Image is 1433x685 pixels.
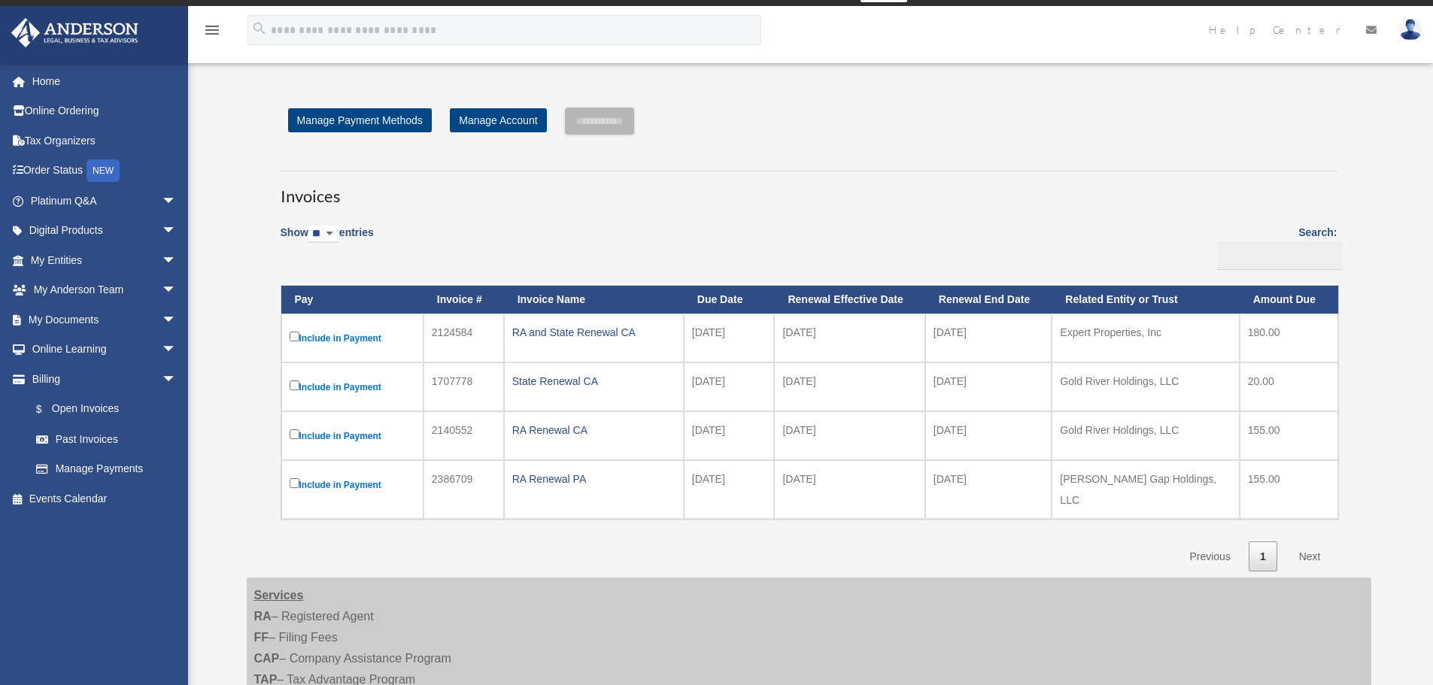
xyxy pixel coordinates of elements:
[1240,286,1338,314] th: Amount Due: activate to sort column ascending
[290,377,415,396] label: Include in Payment
[1217,241,1343,270] input: Search:
[281,286,424,314] th: Pay: activate to sort column descending
[11,305,199,335] a: My Documentsarrow_drop_down
[87,159,120,182] div: NEW
[424,286,504,314] th: Invoice #: activate to sort column ascending
[162,186,192,217] span: arrow_drop_down
[11,66,199,96] a: Home
[254,589,304,602] strong: Services
[1240,314,1338,362] td: 180.00
[774,314,924,362] td: [DATE]
[290,429,299,439] input: Include in Payment
[424,314,504,362] td: 2124584
[162,305,192,335] span: arrow_drop_down
[1249,541,1277,572] a: 1
[925,411,1052,460] td: [DATE]
[290,332,299,341] input: Include in Payment
[44,400,52,419] span: $
[281,171,1337,208] h3: Invoices
[11,364,192,394] a: Billingarrow_drop_down
[450,108,546,132] a: Manage Account
[925,286,1052,314] th: Renewal End Date: activate to sort column ascending
[512,420,676,441] div: RA Renewal CA
[162,335,192,365] span: arrow_drop_down
[512,468,676,490] div: RA Renewal PA
[1399,19,1422,41] img: User Pic
[162,275,192,306] span: arrow_drop_down
[11,335,199,365] a: Online Learningarrow_drop_down
[21,394,184,425] a: $Open Invoices
[254,652,280,665] strong: CAP
[290,380,299,390] input: Include in Payment
[162,216,192,247] span: arrow_drop_down
[424,362,504,411] td: 1707778
[11,96,199,126] a: Online Ordering
[11,156,199,186] a: Order StatusNEW
[925,460,1052,519] td: [DATE]
[504,286,684,314] th: Invoice Name: activate to sort column ascending
[281,223,374,258] label: Show entries
[1240,362,1338,411] td: 20.00
[11,483,199,514] a: Events Calendar
[774,460,924,519] td: [DATE]
[1052,460,1239,519] td: [PERSON_NAME] Gap Holdings, LLC
[254,631,269,644] strong: FF
[1052,286,1239,314] th: Related Entity or Trust: activate to sort column ascending
[684,362,775,411] td: [DATE]
[684,460,775,519] td: [DATE]
[11,126,199,156] a: Tax Organizers
[11,216,199,246] a: Digital Productsarrow_drop_down
[11,186,199,216] a: Platinum Q&Aarrow_drop_down
[290,475,415,494] label: Include in Payment
[774,362,924,411] td: [DATE]
[925,362,1052,411] td: [DATE]
[290,329,415,347] label: Include in Payment
[1240,411,1338,460] td: 155.00
[290,478,299,488] input: Include in Payment
[162,245,192,276] span: arrow_drop_down
[290,426,415,445] label: Include in Payment
[1052,362,1239,411] td: Gold River Holdings, LLC
[1178,541,1241,572] a: Previous
[254,610,272,623] strong: RA
[512,322,676,343] div: RA and State Renewal CA
[1288,541,1332,572] a: Next
[424,411,504,460] td: 2140552
[684,286,775,314] th: Due Date: activate to sort column ascending
[1052,314,1239,362] td: Expert Properties, Inc
[925,314,1052,362] td: [DATE]
[308,226,339,243] select: Showentries
[21,424,192,454] a: Past Invoices
[774,411,924,460] td: [DATE]
[1212,223,1337,270] label: Search:
[684,314,775,362] td: [DATE]
[7,18,143,47] img: Anderson Advisors Platinum Portal
[774,286,924,314] th: Renewal Effective Date: activate to sort column ascending
[288,108,432,132] a: Manage Payment Methods
[424,460,504,519] td: 2386709
[11,245,199,275] a: My Entitiesarrow_drop_down
[162,364,192,395] span: arrow_drop_down
[11,275,199,305] a: My Anderson Teamarrow_drop_down
[203,26,221,39] a: menu
[21,454,192,484] a: Manage Payments
[684,411,775,460] td: [DATE]
[251,20,268,37] i: search
[1240,460,1338,519] td: 155.00
[203,21,221,39] i: menu
[1052,411,1239,460] td: Gold River Holdings, LLC
[512,371,676,392] div: State Renewal CA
